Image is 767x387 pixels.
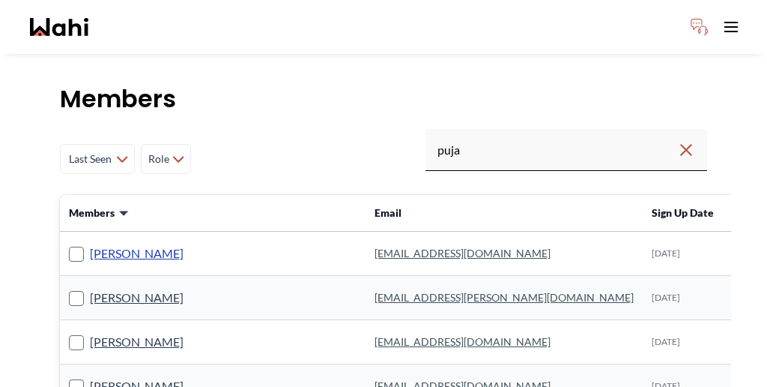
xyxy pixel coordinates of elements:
button: Members [69,205,130,220]
span: Email [375,206,401,219]
a: [EMAIL_ADDRESS][PERSON_NAME][DOMAIN_NAME] [375,291,634,304]
span: Role [148,145,169,172]
span: Sign Up Date [652,206,714,219]
button: Toggle open navigation menu [716,12,746,42]
a: [PERSON_NAME] [90,288,184,307]
span: Members [69,205,115,220]
td: [DATE] [643,320,723,364]
h1: Members [60,84,707,114]
a: [EMAIL_ADDRESS][DOMAIN_NAME] [375,247,551,259]
a: [PERSON_NAME] [90,244,184,263]
span: Last Seen [67,145,113,172]
td: [DATE] [643,232,723,276]
a: [PERSON_NAME] [90,332,184,352]
a: Wahi homepage [30,18,88,36]
button: Clear search [677,136,695,163]
a: [EMAIL_ADDRESS][DOMAIN_NAME] [375,335,551,348]
input: Search input [437,136,677,163]
td: [DATE] [643,276,723,320]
